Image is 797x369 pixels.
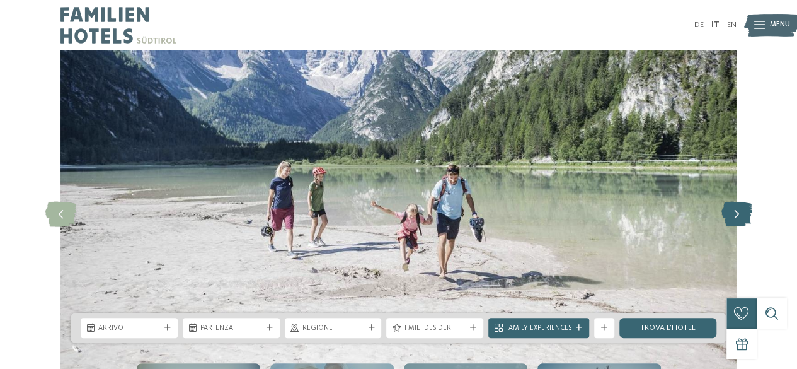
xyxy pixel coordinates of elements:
a: DE [694,21,704,29]
span: I miei desideri [404,324,466,334]
span: Arrivo [98,324,160,334]
a: EN [727,21,737,29]
span: Partenza [200,324,262,334]
span: Regione [302,324,364,334]
a: trova l’hotel [619,318,716,338]
span: Family Experiences [506,324,571,334]
a: IT [711,21,720,29]
span: Menu [770,20,790,30]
